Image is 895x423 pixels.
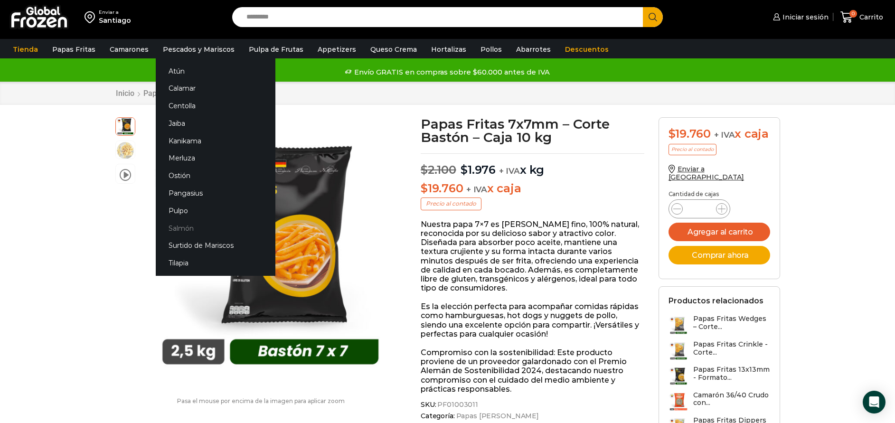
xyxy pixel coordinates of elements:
[156,237,275,254] a: Surtido de Mariscos
[115,89,255,98] nav: Breadcrumb
[421,163,456,177] bdi: 2.100
[838,6,886,28] a: 0 Carrito
[47,40,100,58] a: Papas Fritas
[99,9,131,16] div: Enviar a
[421,181,428,195] span: $
[693,366,770,382] h3: Papas Fritas 13x13mm - Formato...
[366,40,422,58] a: Queso Crema
[669,165,744,181] a: Enviar a [GEOGRAPHIC_DATA]
[99,16,131,25] div: Santiago
[421,412,644,420] span: Categoría:
[455,412,539,420] a: Papas [PERSON_NAME]
[421,153,644,177] p: x kg
[780,12,829,22] span: Iniciar sesión
[669,223,770,241] button: Agregar al carrito
[421,348,644,394] p: Compromiso con la sostenibilidad: Este producto proviene de un proveedor galardonado con el Premi...
[421,163,428,177] span: $
[421,197,481,210] p: Precio al contado
[857,12,883,22] span: Carrito
[771,8,829,27] a: Iniciar sesión
[436,401,478,409] span: PF01003011
[156,150,275,167] a: Merluza
[115,398,407,404] p: Pasa el mouse por encima de la imagen para aplicar zoom
[499,166,520,176] span: + IVA
[669,127,770,141] div: x caja
[863,391,886,414] div: Open Intercom Messenger
[156,219,275,237] a: Salmón
[421,302,644,338] p: Es la elección perfecta para acompañar comidas rápidas como hamburguesas, hot dogs y nuggets de p...
[669,340,770,361] a: Papas Fritas Crinkle - Corte...
[669,127,711,141] bdi: 19.760
[156,97,275,115] a: Centolla
[421,182,644,196] p: x caja
[85,9,99,25] img: address-field-icon.svg
[421,117,644,144] h1: Papas Fritas 7x7mm – Corte Bastón – Caja 10 kg
[511,40,556,58] a: Abarrotes
[849,10,857,18] span: 0
[643,7,663,27] button: Search button
[669,296,763,305] h2: Productos relacionados
[476,40,507,58] a: Pollos
[693,340,770,357] h3: Papas Fritas Crinkle - Corte...
[116,116,135,135] span: 7×7
[116,141,135,160] span: 7×7
[690,202,708,216] input: Product quantity
[156,254,275,272] a: Tilapia
[669,366,770,386] a: Papas Fritas 13x13mm - Formato...
[669,315,770,335] a: Papas Fritas Wedges – Corte...
[669,144,716,155] p: Precio al contado
[693,315,770,331] h3: Papas Fritas Wedges – Corte...
[461,163,496,177] bdi: 1.976
[669,391,770,412] a: Camarón 36/40 Crudo con...
[105,40,153,58] a: Camarones
[156,80,275,97] a: Calamar
[669,246,770,264] button: Comprar ahora
[244,40,308,58] a: Pulpa de Frutas
[156,185,275,202] a: Pangasius
[8,40,43,58] a: Tienda
[156,132,275,150] a: Kanikama
[426,40,471,58] a: Hortalizas
[421,401,644,409] span: SKU:
[669,191,770,197] p: Cantidad de cajas
[156,62,275,80] a: Atún
[693,391,770,407] h3: Camarón 36/40 Crudo con...
[158,40,239,58] a: Pescados y Mariscos
[560,40,613,58] a: Descuentos
[156,114,275,132] a: Jaiba
[143,89,165,98] a: Papas
[714,130,735,140] span: + IVA
[466,185,487,194] span: + IVA
[421,181,463,195] bdi: 19.760
[313,40,361,58] a: Appetizers
[669,127,676,141] span: $
[421,220,644,293] p: Nuestra papa 7×7 es [PERSON_NAME] fino, 100% natural, reconocida por su delicioso sabor y atracti...
[156,167,275,185] a: Ostión
[115,89,135,98] a: Inicio
[156,202,275,219] a: Pulpo
[461,163,468,177] span: $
